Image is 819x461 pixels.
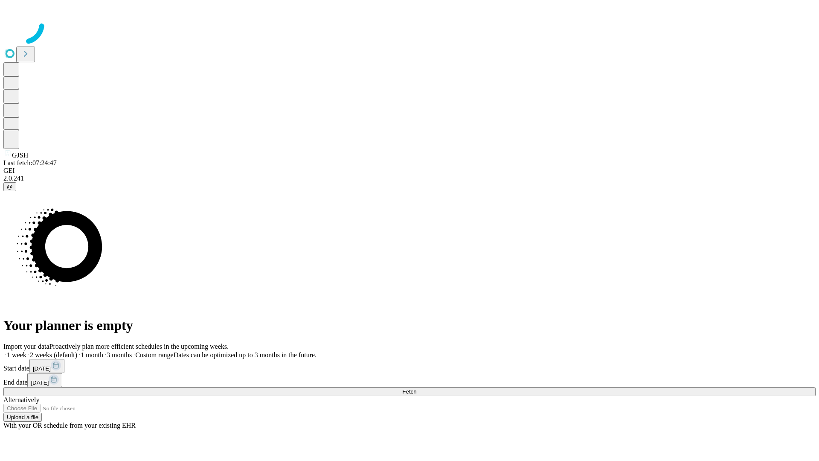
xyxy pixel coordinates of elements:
[3,387,816,396] button: Fetch
[3,413,42,422] button: Upload a file
[3,159,57,166] span: Last fetch: 07:24:47
[31,379,49,386] span: [DATE]
[30,351,77,359] span: 2 weeks (default)
[3,422,136,429] span: With your OR schedule from your existing EHR
[3,182,16,191] button: @
[29,359,64,373] button: [DATE]
[3,175,816,182] div: 2.0.241
[33,365,51,372] span: [DATE]
[12,152,28,159] span: GJSH
[7,351,26,359] span: 1 week
[3,167,816,175] div: GEI
[3,373,816,387] div: End date
[27,373,62,387] button: [DATE]
[174,351,317,359] span: Dates can be optimized up to 3 months in the future.
[3,343,49,350] span: Import your data
[49,343,229,350] span: Proactively plan more efficient schedules in the upcoming weeks.
[107,351,132,359] span: 3 months
[402,388,416,395] span: Fetch
[3,318,816,333] h1: Your planner is empty
[3,359,816,373] div: Start date
[81,351,103,359] span: 1 month
[3,396,39,403] span: Alternatively
[7,184,13,190] span: @
[135,351,173,359] span: Custom range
